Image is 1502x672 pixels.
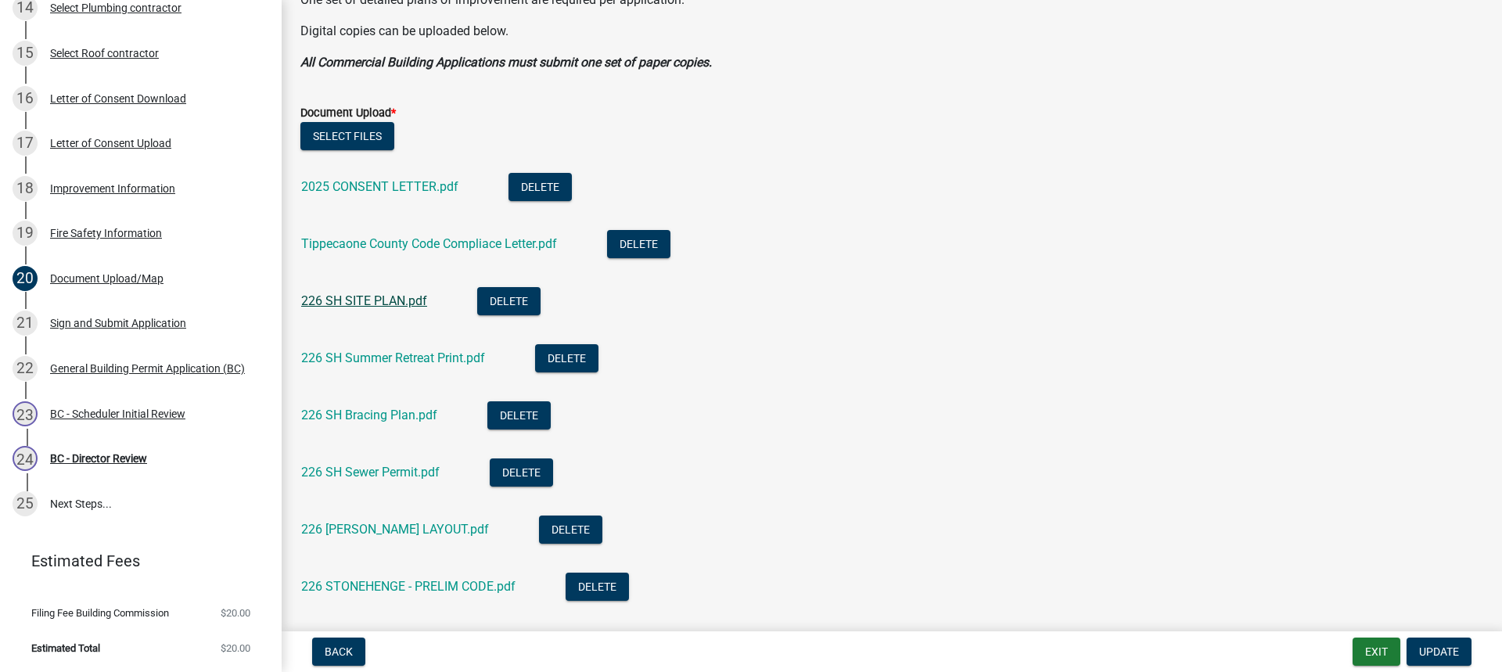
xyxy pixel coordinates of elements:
[50,453,147,464] div: BC - Director Review
[50,183,175,194] div: Improvement Information
[221,643,250,653] span: $20.00
[300,108,396,119] label: Document Upload
[50,318,186,329] div: Sign and Submit Application
[607,238,670,253] wm-modal-confirm: Delete Document
[1419,645,1459,658] span: Update
[301,522,489,537] a: 226 [PERSON_NAME] LAYOUT.pdf
[301,179,458,194] a: 2025 CONSENT LETTER.pdf
[221,608,250,618] span: $20.00
[1353,638,1400,666] button: Exit
[300,22,1483,41] p: Digital copies can be uploaded below.
[539,523,602,538] wm-modal-confirm: Delete Document
[539,516,602,544] button: Delete
[487,401,551,429] button: Delete
[50,48,159,59] div: Select Roof contractor
[13,356,38,381] div: 22
[31,643,100,653] span: Estimated Total
[535,352,598,367] wm-modal-confirm: Delete Document
[13,545,257,577] a: Estimated Fees
[490,458,553,487] button: Delete
[13,401,38,426] div: 23
[325,645,353,658] span: Back
[607,230,670,258] button: Delete
[13,176,38,201] div: 18
[301,350,485,365] a: 226 SH Summer Retreat Print.pdf
[50,273,163,284] div: Document Upload/Map
[31,608,169,618] span: Filing Fee Building Commission
[13,491,38,516] div: 25
[13,86,38,111] div: 16
[50,363,245,374] div: General Building Permit Application (BC)
[300,55,712,70] strong: All Commercial Building Applications must submit one set of paper copies.
[50,408,185,419] div: BC - Scheduler Initial Review
[1407,638,1471,666] button: Update
[301,408,437,422] a: 226 SH Bracing Plan.pdf
[477,287,541,315] button: Delete
[50,138,171,149] div: Letter of Consent Upload
[508,173,572,201] button: Delete
[13,446,38,471] div: 24
[566,573,629,601] button: Delete
[301,579,516,594] a: 226 STONEHENGE - PRELIM CODE.pdf
[13,311,38,336] div: 21
[50,2,181,13] div: Select Plumbing contractor
[50,93,186,104] div: Letter of Consent Download
[312,638,365,666] button: Back
[301,465,440,480] a: 226 SH Sewer Permit.pdf
[50,228,162,239] div: Fire Safety Information
[301,236,557,251] a: Tippecaone County Code Compliace Letter.pdf
[13,266,38,291] div: 20
[301,293,427,308] a: 226 SH SITE PLAN.pdf
[13,221,38,246] div: 19
[13,41,38,66] div: 15
[490,466,553,481] wm-modal-confirm: Delete Document
[300,122,394,150] button: Select files
[508,181,572,196] wm-modal-confirm: Delete Document
[566,580,629,595] wm-modal-confirm: Delete Document
[13,131,38,156] div: 17
[487,409,551,424] wm-modal-confirm: Delete Document
[535,344,598,372] button: Delete
[477,295,541,310] wm-modal-confirm: Delete Document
